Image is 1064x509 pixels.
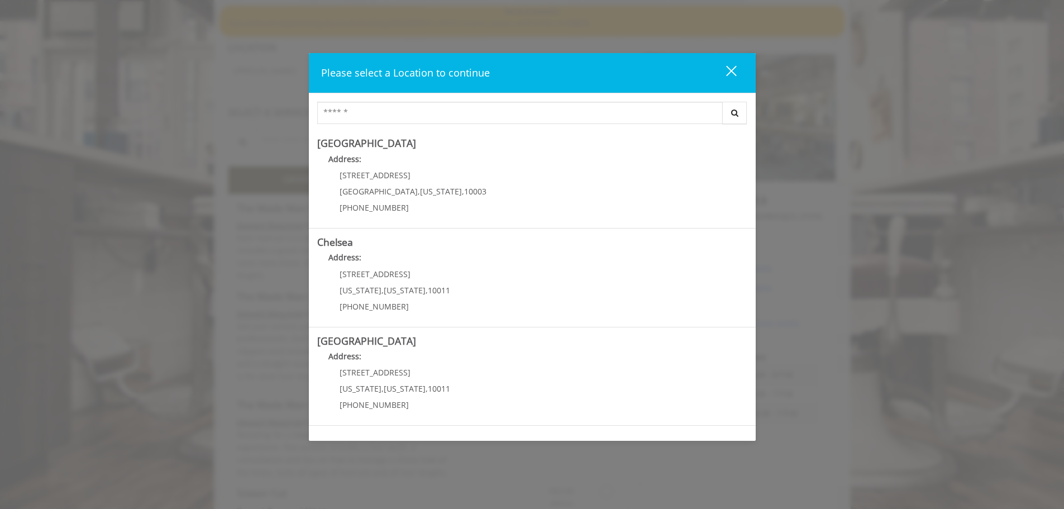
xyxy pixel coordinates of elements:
span: , [462,186,464,197]
span: [STREET_ADDRESS] [340,170,411,180]
span: [US_STATE] [384,383,426,394]
span: [PHONE_NUMBER] [340,301,409,312]
span: [GEOGRAPHIC_DATA] [340,186,418,197]
span: , [381,383,384,394]
span: [US_STATE] [340,383,381,394]
b: Address: [328,351,361,361]
span: [US_STATE] [384,285,426,296]
span: , [381,285,384,296]
b: Chelsea [317,235,353,249]
span: , [426,285,428,296]
span: [US_STATE] [420,186,462,197]
span: [US_STATE] [340,285,381,296]
i: Search button [728,109,741,117]
button: close dialog [705,61,743,84]
span: , [418,186,420,197]
span: 10011 [428,285,450,296]
span: [PHONE_NUMBER] [340,202,409,213]
span: [STREET_ADDRESS] [340,269,411,279]
b: [GEOGRAPHIC_DATA] [317,136,416,150]
b: [GEOGRAPHIC_DATA] [317,334,416,348]
div: Center Select [317,102,747,130]
b: Flatiron [317,432,352,446]
b: Address: [328,154,361,164]
div: close dialog [713,65,736,82]
span: 10003 [464,186,486,197]
span: Please select a Location to continue [321,66,490,79]
span: 10011 [428,383,450,394]
span: [PHONE_NUMBER] [340,399,409,410]
span: , [426,383,428,394]
input: Search Center [317,102,723,124]
b: Address: [328,252,361,263]
span: [STREET_ADDRESS] [340,367,411,378]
